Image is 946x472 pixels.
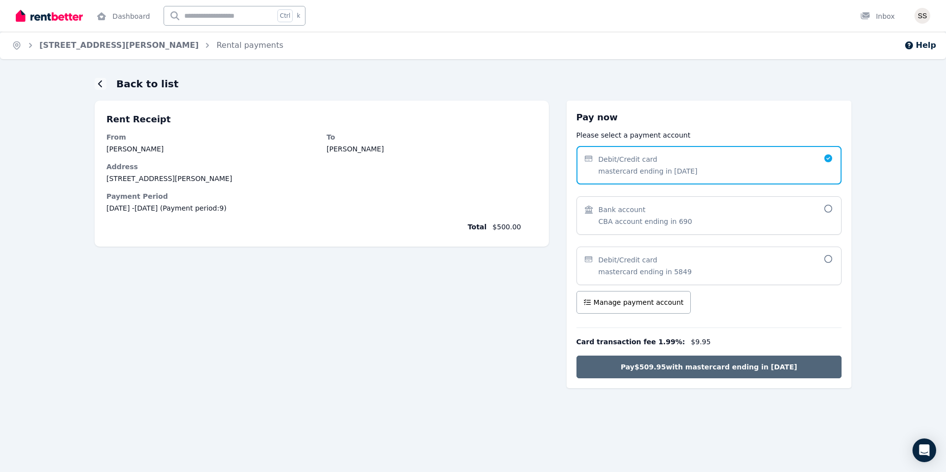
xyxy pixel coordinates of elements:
[691,337,710,347] span: $9.95
[576,130,842,140] p: Please select a payment account
[594,297,684,307] span: Manage payment account
[106,162,537,172] dt: Address
[599,205,645,215] span: Bank account
[904,39,936,51] button: Help
[576,337,685,347] span: Card transaction fee 1.99% :
[576,110,842,124] h3: Pay now
[493,222,537,232] span: $500.00
[106,191,537,201] dt: Payment Period
[598,166,697,176] span: mastercard ending in [DATE]
[914,8,930,24] img: Shokhzod Siddikov
[106,203,537,213] span: [DATE] - [DATE] (Payment period: 9 )
[576,356,842,378] button: Pay$509.95with mastercard ending in [DATE]
[598,255,657,265] span: Debit/Credit card
[106,222,487,232] span: Total
[598,267,692,277] span: mastercard ending in 5849
[106,132,317,142] dt: From
[116,77,178,91] h1: Back to list
[106,144,317,154] dd: [PERSON_NAME]
[327,144,537,154] dd: [PERSON_NAME]
[106,174,537,183] dd: [STREET_ADDRESS][PERSON_NAME]
[327,132,537,142] dt: To
[16,8,83,23] img: RentBetter
[599,217,692,226] span: CBA account ending in 690
[39,40,199,50] a: [STREET_ADDRESS][PERSON_NAME]
[598,154,657,164] span: Debit/Credit card
[576,291,691,314] button: Manage payment account
[297,12,300,20] span: k
[912,438,936,462] div: Open Intercom Messenger
[106,112,537,126] p: Rent Receipt
[216,40,283,50] a: Rental payments
[621,362,797,372] span: Pay $509.95 with mastercard ending in [DATE]
[860,11,895,21] div: Inbox
[277,9,293,22] span: Ctrl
